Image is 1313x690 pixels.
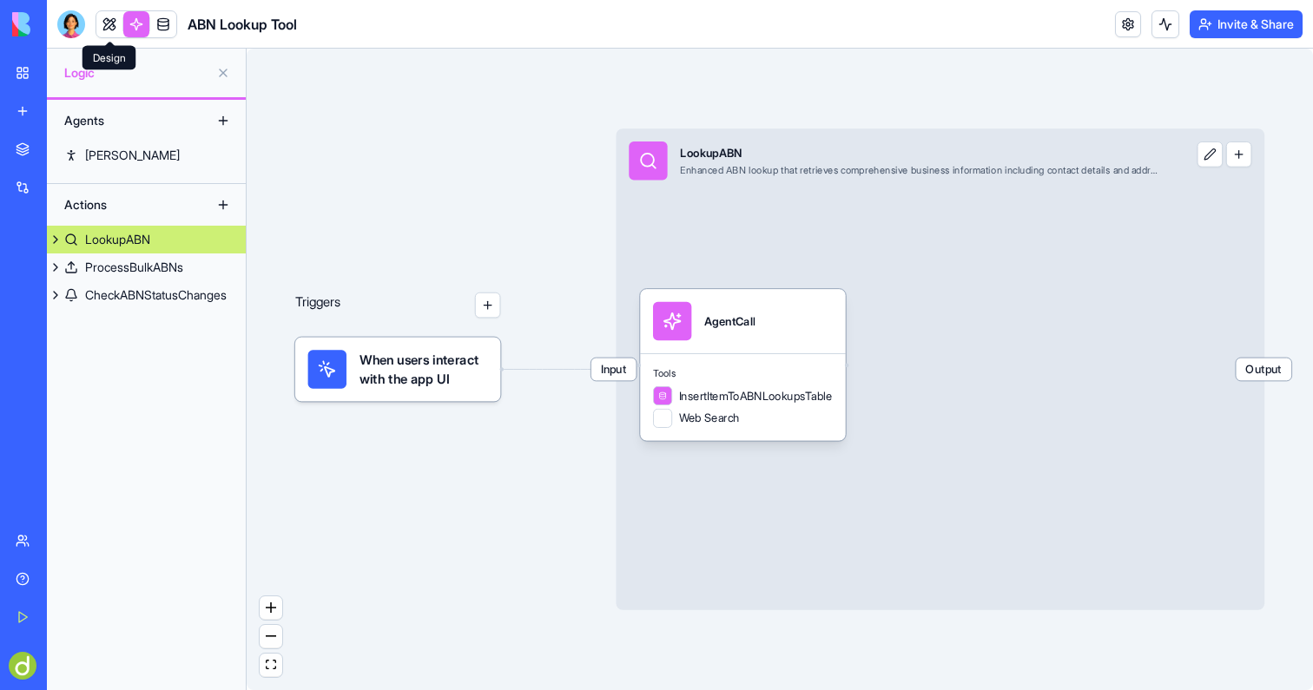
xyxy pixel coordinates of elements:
div: Actions [56,191,195,219]
a: CheckABNStatusChanges [47,281,246,309]
div: Triggers [295,241,501,402]
button: zoom in [260,596,282,620]
span: Output [1236,358,1291,381]
a: LookupABN [47,226,246,253]
div: ProcessBulkABNs [85,259,183,276]
span: Web Search [679,411,740,426]
div: Agents [56,107,195,135]
a: [PERSON_NAME] [47,141,246,169]
a: ProcessBulkABNs [47,253,246,281]
div: Design [82,46,136,70]
div: Enhanced ABN lookup that retrieves comprehensive business information including contact details a... [680,164,1161,177]
div: When users interact with the app UI [295,338,501,402]
span: Input [591,358,637,381]
div: LookupABN [680,145,1161,161]
span: ABN Lookup Tool [188,14,297,35]
span: Tools [653,367,833,380]
span: Logic [64,64,209,82]
img: ACg8ocKLiuxVlZxYqIFm0sXpc2U2V2xjLcGUMZAI5jTIVym1qABw4lvf=s96-c [9,652,36,680]
span: InsertItemToABNLookupsTable [679,388,833,404]
div: LookupABN [85,231,150,248]
div: CheckABNStatusChanges [85,286,227,304]
p: Triggers [295,292,341,319]
button: Invite & Share [1190,10,1303,38]
div: AgentCallToolsInsertItemToABNLookupsTableWeb Search [640,289,846,441]
span: When users interact with the app UI [360,350,488,388]
div: [PERSON_NAME] [85,147,180,164]
div: AgentCall [704,313,755,329]
button: zoom out [260,625,282,648]
img: logo [12,12,120,36]
button: fit view [260,654,282,677]
div: InputLookupABNEnhanced ABN lookup that retrieves comprehensive business information including con... [616,128,1264,609]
